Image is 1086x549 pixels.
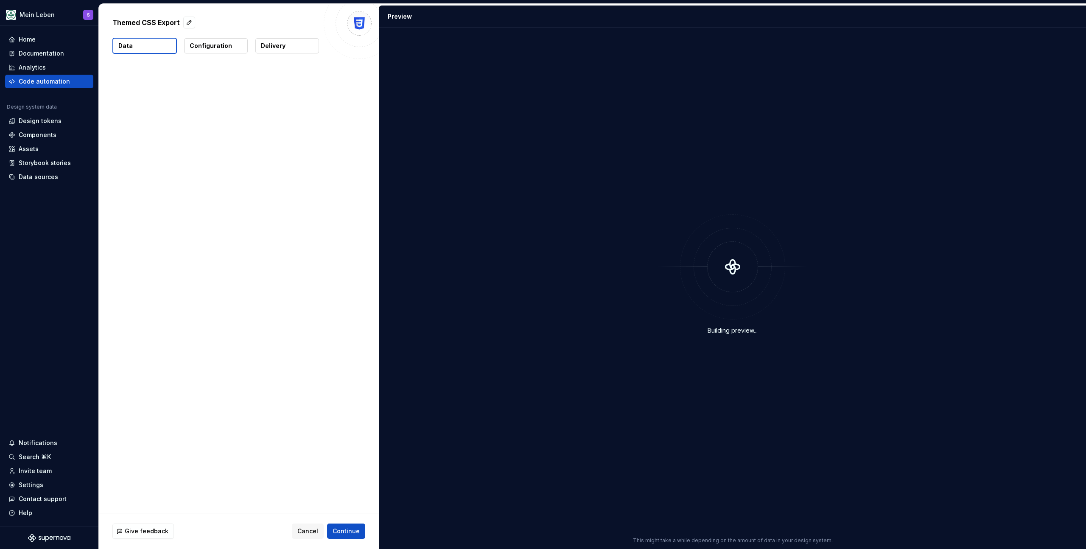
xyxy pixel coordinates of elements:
[7,104,57,110] div: Design system data
[190,42,232,50] p: Configuration
[19,117,62,125] div: Design tokens
[261,42,285,50] p: Delivery
[5,478,93,492] a: Settings
[5,75,93,88] a: Code automation
[633,537,833,544] p: This might take a while depending on the amount of data in your design system.
[388,12,412,21] div: Preview
[19,49,64,58] div: Documentation
[5,506,93,520] button: Help
[292,524,324,539] button: Cancel
[5,436,93,450] button: Notifications
[19,77,70,86] div: Code automation
[19,467,52,475] div: Invite team
[19,35,36,44] div: Home
[19,453,51,461] div: Search ⌘K
[19,495,67,503] div: Contact support
[5,450,93,464] button: Search ⌘K
[19,159,71,167] div: Storybook stories
[19,63,46,72] div: Analytics
[327,524,365,539] button: Continue
[5,128,93,142] a: Components
[28,534,70,542] svg: Supernova Logo
[333,527,360,535] span: Continue
[19,173,58,181] div: Data sources
[118,42,133,50] p: Data
[2,6,97,24] button: Mein LebenS
[5,142,93,156] a: Assets
[19,145,39,153] div: Assets
[5,156,93,170] a: Storybook stories
[112,38,177,54] button: Data
[112,17,180,28] p: Themed CSS Export
[5,492,93,506] button: Contact support
[19,481,43,489] div: Settings
[184,38,248,53] button: Configuration
[5,61,93,74] a: Analytics
[20,11,55,19] div: Mein Leben
[5,464,93,478] a: Invite team
[6,10,16,20] img: df5db9ef-aba0-4771-bf51-9763b7497661.png
[255,38,319,53] button: Delivery
[19,439,57,447] div: Notifications
[19,509,32,517] div: Help
[5,33,93,46] a: Home
[5,170,93,184] a: Data sources
[5,114,93,128] a: Design tokens
[297,527,318,535] span: Cancel
[125,527,168,535] span: Give feedback
[708,326,758,335] div: Building preview...
[112,524,174,539] button: Give feedback
[87,11,90,18] div: S
[5,47,93,60] a: Documentation
[19,131,56,139] div: Components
